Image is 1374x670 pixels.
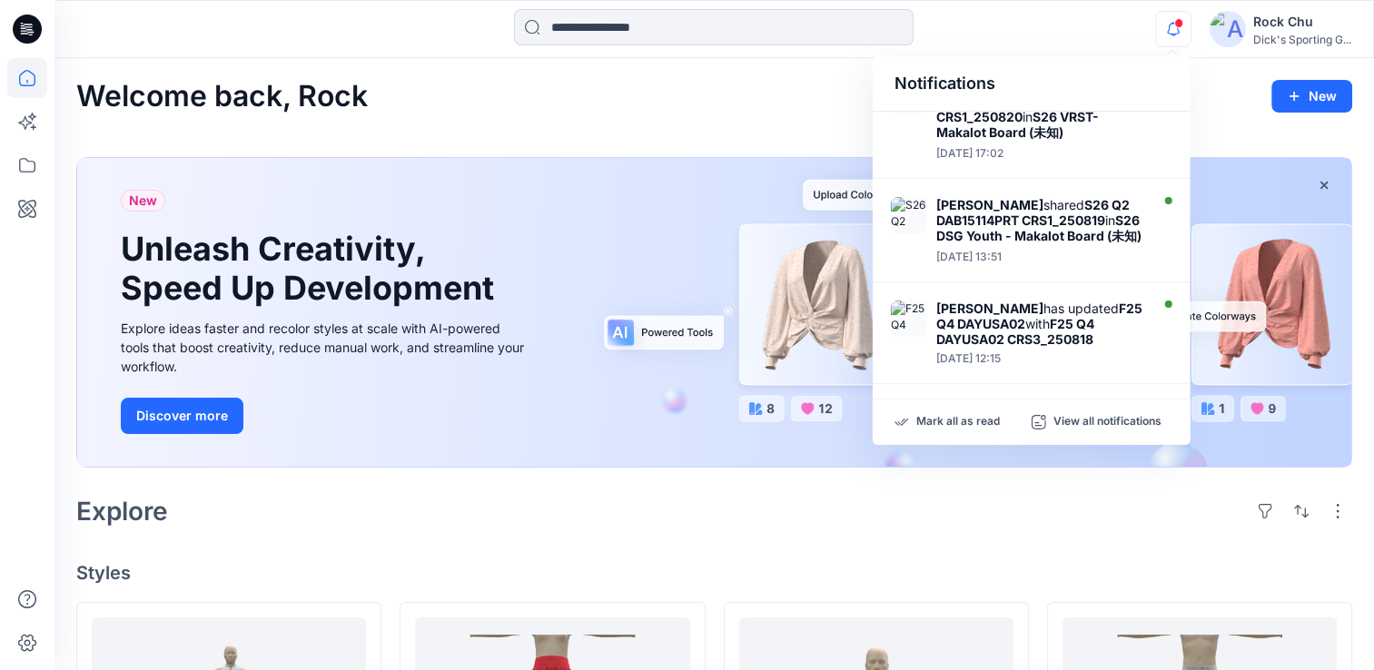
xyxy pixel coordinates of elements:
[129,190,157,212] span: New
[936,251,1145,263] div: Thursday, August 21, 2025 13:51
[121,319,529,376] div: Explore ideas faster and recolor styles at scale with AI-powered tools that boost creativity, red...
[1210,11,1246,47] img: avatar
[936,197,1130,228] strong: S26 Q2 DAB15114PRT CRS1_250819
[936,109,1099,140] strong: S26 VRST- Makalot Board (未知)
[916,414,1000,430] p: Mark all as read
[936,301,1142,331] strong: F25 Q4 DAYUSA02
[936,212,1142,243] strong: S26 DSG Youth - Makalot Board (未知)
[1253,11,1351,33] div: Rock Chu
[121,398,529,434] a: Discover more
[1053,414,1161,430] p: View all notifications
[121,398,243,434] button: Discover more
[121,230,502,308] h1: Unleash Creativity, Speed Up Development
[76,497,168,526] h2: Explore
[936,352,1145,365] div: Tuesday, August 19, 2025 12:15
[891,197,927,233] img: S26 Q2 DAB15114PRT CRS1_250819
[936,197,1145,245] div: shared in
[76,80,368,113] h2: Welcome back, Rock
[936,147,1145,160] div: Thursday, August 21, 2025 17:02
[936,301,1043,316] strong: [PERSON_NAME]
[76,562,1352,584] h4: Styles
[891,301,927,337] img: F25 Q4 DAYUSA02 CRS3_250818
[873,56,1191,112] div: Notifications
[936,301,1145,347] div: has updated with
[1271,80,1352,113] button: New
[936,197,1043,212] strong: [PERSON_NAME]
[936,316,1094,347] strong: F25 Q4 DAYUSA02 CRS3_250818
[1253,33,1351,46] div: Dick's Sporting G...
